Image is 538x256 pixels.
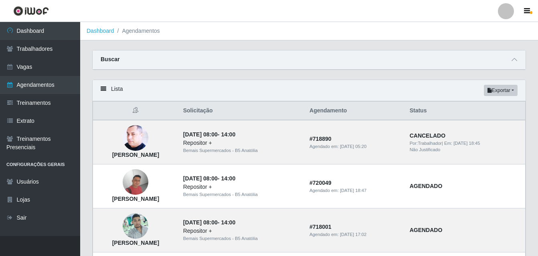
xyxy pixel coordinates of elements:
nav: breadcrumb [80,22,538,40]
img: Wellington da Silva Felinto [123,122,148,154]
strong: [PERSON_NAME] [112,196,159,202]
strong: # 720049 [309,180,332,186]
div: Agendado em: [309,143,400,150]
time: [DATE] 05:20 [340,144,366,149]
strong: [PERSON_NAME] [112,152,159,158]
div: Agendado em: [309,187,400,194]
strong: - [183,219,235,226]
strong: AGENDADO [410,227,443,233]
time: 14:00 [221,219,235,226]
div: Repositor + [183,183,300,191]
th: Status [405,102,526,120]
div: Bemais Supermercados - B5 Anatólia [183,147,300,154]
div: Bemais Supermercados - B5 Anatólia [183,191,300,198]
div: Não Justificado [410,146,520,153]
div: Lista [93,80,526,101]
time: [DATE] 18:45 [453,141,480,146]
strong: - [183,131,235,138]
strong: [PERSON_NAME] [112,240,159,246]
img: Carlos Alecsandro da Silva Freitas [123,209,148,243]
time: 14:00 [221,131,235,138]
strong: Buscar [101,56,119,62]
div: Repositor + [183,227,300,235]
strong: # 718890 [309,136,332,142]
strong: AGENDADO [410,183,443,189]
strong: CANCELADO [410,132,445,139]
a: Dashboard [87,28,114,34]
time: [DATE] 18:47 [340,188,366,193]
time: [DATE] 08:00 [183,219,218,226]
time: [DATE] 17:02 [340,232,366,237]
span: Por: Trabalhador [410,141,442,146]
strong: # 718001 [309,224,332,230]
th: Solicitação [178,102,305,120]
img: Jonas Vieira da Silva [123,169,148,195]
div: Bemais Supermercados - B5 Anatólia [183,235,300,242]
div: Repositor + [183,139,300,147]
div: | Em: [410,140,520,147]
button: Exportar [484,85,518,96]
img: CoreUI Logo [13,6,49,16]
th: Agendamento [305,102,405,120]
time: [DATE] 08:00 [183,175,218,182]
div: Agendado em: [309,231,400,238]
li: Agendamentos [114,27,160,35]
time: 14:00 [221,175,235,182]
time: [DATE] 08:00 [183,131,218,138]
strong: - [183,175,235,182]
